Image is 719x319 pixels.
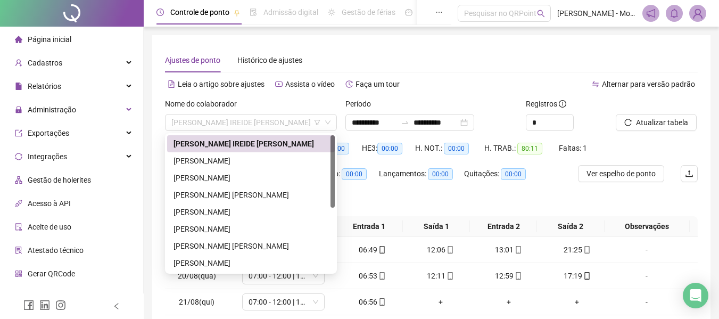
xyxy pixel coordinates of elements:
div: Open Intercom Messenger [683,283,708,308]
div: GILMAR GONÇALVES BRAGA [167,186,335,203]
span: CARLOS IREIDE SANTOS DA SILVA [171,114,330,130]
div: [PERSON_NAME] IREIDE [PERSON_NAME] [173,138,328,150]
div: Lançamentos: [379,168,464,180]
span: Registros [526,98,566,110]
span: 07:00 - 12:00 | 13:00 - 17:00 [249,294,318,310]
span: 80:11 [517,143,542,154]
div: + [479,296,539,308]
label: Nome do colaborador [165,98,244,110]
div: [PERSON_NAME] [173,257,328,269]
span: Leia o artigo sobre ajustes [178,80,265,88]
div: FRANCISCO SANTANA DA COSTA [167,169,335,186]
span: reload [624,119,632,126]
span: sun [328,9,335,16]
div: 06:56 [343,296,402,308]
span: 00:00 [444,143,469,154]
div: [PERSON_NAME] [173,155,328,167]
span: Exportações [28,129,69,137]
span: bell [670,9,679,18]
span: mobile [445,246,454,253]
span: filter [314,119,320,126]
label: Período [345,98,378,110]
div: 06:53 [343,270,402,282]
span: sync [15,153,22,160]
span: Relatórios [28,82,61,91]
span: to [401,118,409,127]
span: 00:00 [377,143,402,154]
span: user-add [15,59,22,67]
div: 12:59 [479,270,539,282]
span: apartment [15,176,22,184]
span: Faltas: 1 [559,144,587,152]
span: mobile [445,272,454,280]
div: 12:06 [411,244,470,256]
span: instagram [55,300,66,310]
span: 21/08(qui) [179,298,214,306]
div: Quitações: [464,168,539,180]
th: Observações [605,216,690,237]
span: upload [685,169,693,178]
span: info-circle [559,100,566,108]
span: Assista o vídeo [285,80,335,88]
span: Página inicial [28,35,71,44]
span: facebook [23,300,34,310]
span: qrcode [15,270,22,277]
div: H. TRAB.: [484,142,559,154]
span: 07:00 - 12:00 | 13:00 - 17:00 [249,268,318,284]
th: Saída 1 [403,216,470,237]
div: JUAN ROCHA DA SILVA [167,255,335,272]
span: Aceite de uso [28,223,71,231]
span: pushpin [234,10,240,16]
span: file-done [250,9,257,16]
span: lock [15,106,22,113]
span: Admissão digital [263,8,318,17]
div: 17:19 [547,270,607,282]
span: api [15,200,22,207]
span: export [15,129,22,137]
span: mobile [514,272,522,280]
span: home [15,36,22,43]
div: [PERSON_NAME] [173,172,328,184]
span: Alternar para versão padrão [602,80,695,88]
div: CLEMER SILVA FREITAS [167,152,335,169]
span: mobile [377,246,386,253]
span: Ver espelho de ponto [586,168,656,179]
span: swap [592,80,599,88]
button: Atualizar tabela [616,114,697,131]
div: Ajustes de ponto [165,54,220,66]
span: 00:00 [342,168,367,180]
img: 85926 [690,5,706,21]
div: ISABELA SANTOS DE LIMA [167,203,335,220]
span: mobile [514,246,522,253]
span: Gestão de holerites [28,176,91,184]
span: ellipsis [435,9,443,16]
span: swap-right [401,118,409,127]
span: mobile [582,272,591,280]
span: down [312,273,319,279]
span: Cadastros [28,59,62,67]
div: [PERSON_NAME] [PERSON_NAME] [173,189,328,201]
span: Acesso à API [28,199,71,208]
span: file [15,83,22,90]
span: solution [15,247,22,254]
div: 21:25 [547,244,607,256]
button: Ver espelho de ponto [578,165,664,182]
div: 12:11 [411,270,470,282]
span: clock-circle [156,9,164,16]
div: [PERSON_NAME] [173,206,328,218]
span: dashboard [405,9,412,16]
th: Entrada 2 [470,216,537,237]
span: mobile [377,272,386,280]
span: linkedin [39,300,50,310]
div: H. NOT.: [415,142,484,154]
span: Administração [28,105,76,114]
div: 13:01 [479,244,539,256]
span: Integrações [28,152,67,161]
span: down [312,299,319,305]
div: CARLOS IREIDE SANTOS DA SILVA [167,135,335,152]
span: Faça um tour [356,80,400,88]
div: - [615,296,678,308]
span: history [345,80,353,88]
div: ITALO HANNY PEREIRA DE OLIVEIRA [167,220,335,238]
div: JESSE SOARES DE LIMA [167,238,335,255]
